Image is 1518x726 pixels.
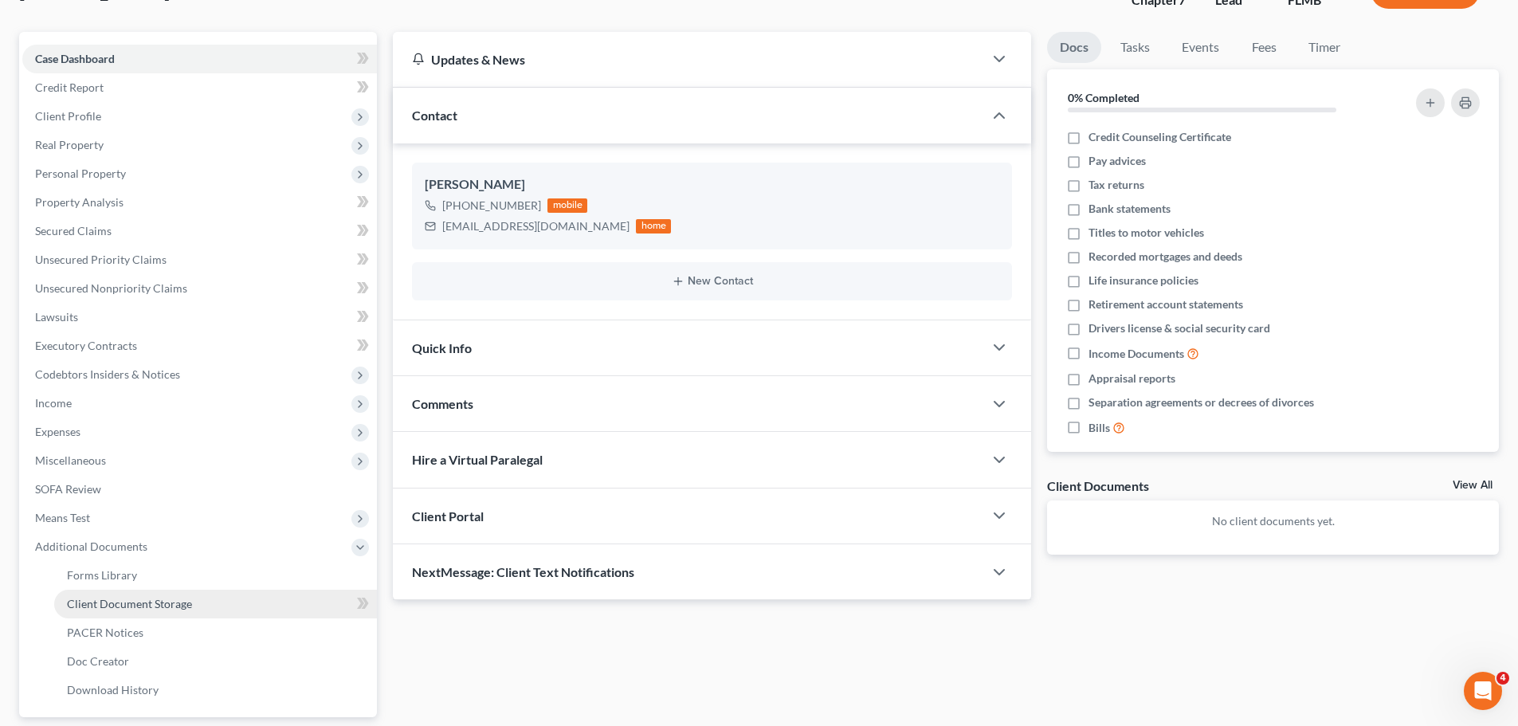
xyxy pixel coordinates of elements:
[35,109,101,123] span: Client Profile
[67,654,129,668] span: Doc Creator
[35,224,112,237] span: Secured Claims
[35,138,104,151] span: Real Property
[1464,672,1502,710] iframe: Intercom live chat
[412,564,634,579] span: NextMessage: Client Text Notifications
[1453,480,1493,491] a: View All
[1088,249,1242,265] span: Recorded mortgages and deeds
[1047,32,1101,63] a: Docs
[1088,129,1231,145] span: Credit Counseling Certificate
[1088,346,1184,362] span: Income Documents
[412,108,457,123] span: Contact
[35,453,106,467] span: Miscellaneous
[54,676,377,704] a: Download History
[442,198,541,214] div: [PHONE_NUMBER]
[1088,225,1204,241] span: Titles to motor vehicles
[35,195,124,209] span: Property Analysis
[1088,420,1110,436] span: Bills
[1047,477,1149,494] div: Client Documents
[22,332,377,360] a: Executory Contracts
[35,425,80,438] span: Expenses
[35,511,90,524] span: Means Test
[1088,153,1146,169] span: Pay advices
[35,253,167,266] span: Unsecured Priority Claims
[22,45,377,73] a: Case Dashboard
[22,274,377,303] a: Unsecured Nonpriority Claims
[1108,32,1163,63] a: Tasks
[35,310,78,324] span: Lawsuits
[1088,177,1144,193] span: Tax returns
[67,568,137,582] span: Forms Library
[547,198,587,213] div: mobile
[54,618,377,647] a: PACER Notices
[636,219,671,233] div: home
[67,626,143,639] span: PACER Notices
[35,339,137,352] span: Executory Contracts
[1088,394,1314,410] span: Separation agreements or decrees of divorces
[1169,32,1232,63] a: Events
[1088,296,1243,312] span: Retirement account statements
[22,73,377,102] a: Credit Report
[35,281,187,295] span: Unsecured Nonpriority Claims
[35,396,72,410] span: Income
[1068,91,1139,104] strong: 0% Completed
[22,188,377,217] a: Property Analysis
[1496,672,1509,685] span: 4
[22,475,377,504] a: SOFA Review
[442,218,630,234] div: [EMAIL_ADDRESS][DOMAIN_NAME]
[412,396,473,411] span: Comments
[22,303,377,332] a: Lawsuits
[67,683,159,697] span: Download History
[425,175,999,194] div: [PERSON_NAME]
[1088,320,1270,336] span: Drivers license & social security card
[54,561,377,590] a: Forms Library
[1238,32,1289,63] a: Fees
[35,367,180,381] span: Codebtors Insiders & Notices
[425,275,999,288] button: New Contact
[22,245,377,274] a: Unsecured Priority Claims
[1088,201,1171,217] span: Bank statements
[67,597,192,610] span: Client Document Storage
[35,482,101,496] span: SOFA Review
[412,452,543,467] span: Hire a Virtual Paralegal
[412,508,484,524] span: Client Portal
[54,590,377,618] a: Client Document Storage
[1296,32,1353,63] a: Timer
[35,52,115,65] span: Case Dashboard
[35,540,147,553] span: Additional Documents
[412,51,964,68] div: Updates & News
[22,217,377,245] a: Secured Claims
[412,340,472,355] span: Quick Info
[1060,513,1486,529] p: No client documents yet.
[54,647,377,676] a: Doc Creator
[35,80,104,94] span: Credit Report
[1088,371,1175,387] span: Appraisal reports
[35,167,126,180] span: Personal Property
[1088,273,1198,288] span: Life insurance policies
